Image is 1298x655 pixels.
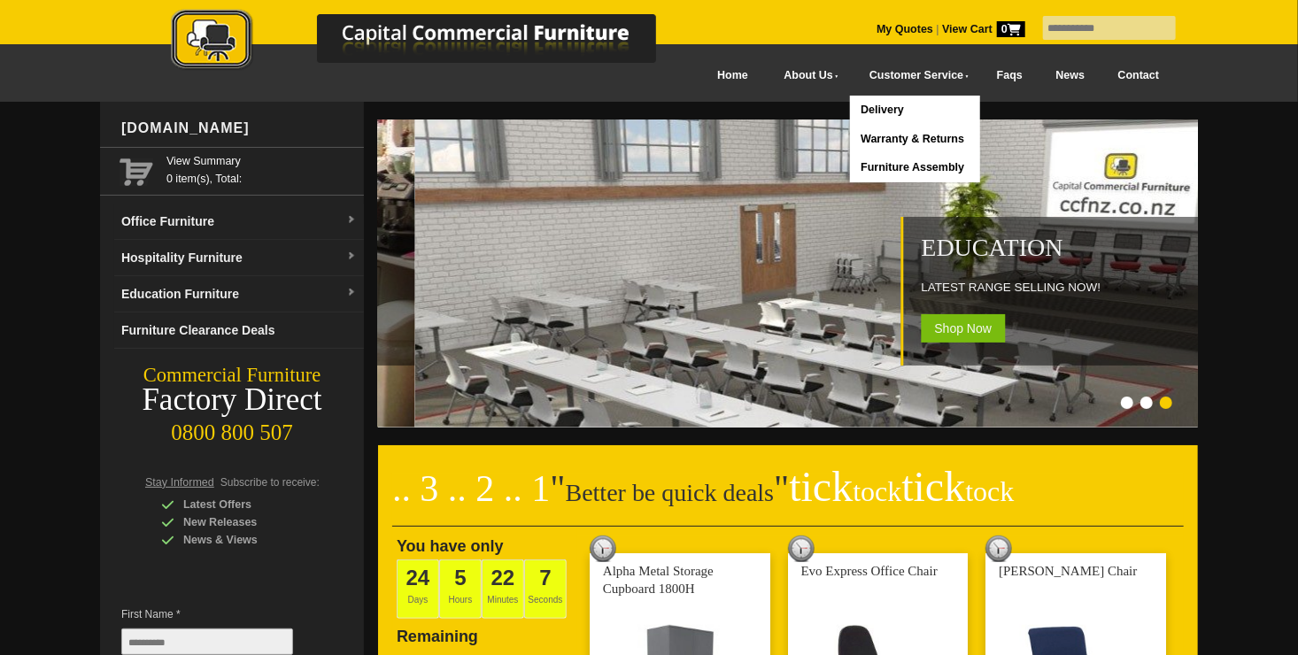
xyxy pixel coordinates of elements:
span: Shop Now [922,314,1006,343]
img: Education [415,119,1239,428]
h2: Education [922,235,1226,261]
span: Seconds [524,559,567,619]
div: News & Views [161,531,329,549]
img: tick tock deal clock [788,536,815,562]
h2: Better be quick deals [392,474,1184,527]
img: Capital Commercial Furniture Logo [122,9,742,73]
div: Factory Direct [100,388,364,412]
a: Capital Commercial Furniture Logo [122,9,742,79]
a: News [1039,56,1101,96]
div: New Releases [161,513,329,531]
a: Contact [1101,56,1176,96]
span: Subscribe to receive: [220,476,320,489]
span: 22 [491,566,515,589]
img: dropdown [346,288,357,298]
li: Page dot 1 [1121,397,1133,409]
span: " [551,468,566,509]
a: My Quotes [877,23,933,35]
h2: Hospitality [102,217,406,243]
span: Stay Informed [145,476,214,489]
span: " [774,468,1014,509]
li: Page dot 2 [1140,397,1153,409]
img: dropdown [346,215,357,226]
a: Education Furnituredropdown [114,276,364,312]
span: Days [397,559,439,619]
a: Customer Service [850,56,980,96]
span: 0 item(s), Total: [166,152,357,185]
span: Minutes [482,559,524,619]
img: tick tock deal clock [590,536,616,562]
div: Latest Offers [161,496,329,513]
span: Remaining [397,620,478,645]
span: tock [965,475,1014,507]
img: dropdown [346,251,357,262]
span: Hours [439,559,482,619]
a: About Us [765,56,850,96]
a: Furniture Assembly [850,153,980,182]
li: Page dot 3 [1160,397,1172,409]
span: 24 [406,566,430,589]
span: 7 [539,566,551,589]
div: 0800 800 507 [100,412,364,445]
div: [DOMAIN_NAME] [114,102,364,155]
a: View Cart0 [939,23,1025,35]
a: Office Furnituredropdown [114,204,364,240]
a: Education LATEST RANGE SELLING NOW! Shop Now [415,418,1239,430]
div: Commercial Furniture [100,363,364,388]
p: LATEST RANGE SELLING NOW! [922,279,1226,297]
input: First Name * [121,628,293,655]
span: tick tick [789,463,1014,510]
p: Cafe furniture. Restaurant furniture. Bar furniture. Conference & Event Furniture. [102,261,406,297]
a: Furniture Clearance Deals [114,312,364,349]
a: Faqs [980,56,1039,96]
span: You have only [397,537,504,555]
span: 5 [454,566,466,589]
span: 0 [997,21,1025,37]
strong: View Cart [942,23,1025,35]
img: tick tock deal clock [985,536,1012,562]
span: tock [853,475,901,507]
a: View Summary [166,152,357,170]
a: Delivery [850,96,980,125]
span: First Name * [121,605,320,623]
a: Warranty & Returns [850,125,980,154]
span: .. 3 .. 2 .. 1 [392,468,551,509]
a: Hospitality Furnituredropdown [114,240,364,276]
